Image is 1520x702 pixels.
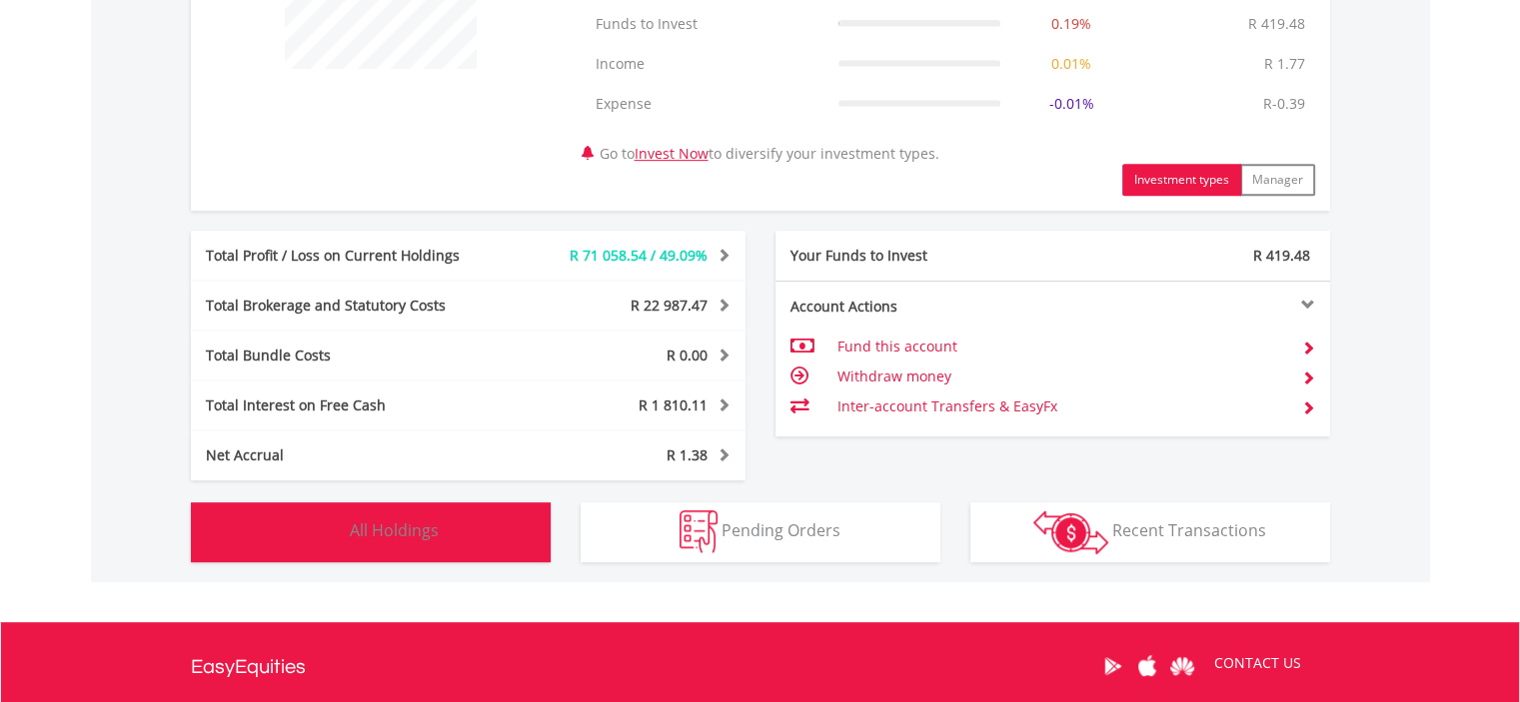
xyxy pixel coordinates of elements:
[1200,635,1315,691] a: CONTACT US
[631,296,708,315] span: R 22 987.47
[1095,635,1130,697] a: Google Play
[586,84,828,124] td: Expense
[303,510,346,553] img: holdings-wht.png
[667,445,708,464] span: R 1.38
[836,361,1285,391] td: Withdraw money
[191,346,515,365] div: Total Bundle Costs
[350,519,439,541] span: All Holdings
[1122,164,1241,196] button: Investment types
[191,296,515,316] div: Total Brokerage and Statutory Costs
[586,44,828,84] td: Income
[970,502,1330,562] button: Recent Transactions
[1238,4,1315,44] td: R 419.48
[1033,510,1108,554] img: transactions-zar-wht.png
[836,332,1285,361] td: Fund this account
[191,246,515,266] div: Total Profit / Loss on Current Holdings
[191,445,515,465] div: Net Accrual
[1010,84,1132,124] td: -0.01%
[680,510,718,553] img: pending_instructions-wht.png
[836,391,1285,421] td: Inter-account Transfers & EasyFx
[1112,519,1266,541] span: Recent Transactions
[1253,84,1315,124] td: R-0.39
[1253,246,1310,265] span: R 419.48
[635,144,709,163] a: Invest Now
[1165,635,1200,697] a: Huawei
[667,346,708,364] span: R 0.00
[1240,164,1315,196] button: Manager
[570,246,708,265] span: R 71 058.54 / 49.09%
[191,502,551,562] button: All Holdings
[1254,44,1315,84] td: R 1.77
[775,246,1053,266] div: Your Funds to Invest
[775,297,1053,317] div: Account Actions
[586,4,828,44] td: Funds to Invest
[1010,4,1132,44] td: 0.19%
[722,519,840,541] span: Pending Orders
[639,395,708,414] span: R 1 810.11
[1130,635,1165,697] a: Apple
[1010,44,1132,84] td: 0.01%
[191,395,515,415] div: Total Interest on Free Cash
[581,502,940,562] button: Pending Orders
